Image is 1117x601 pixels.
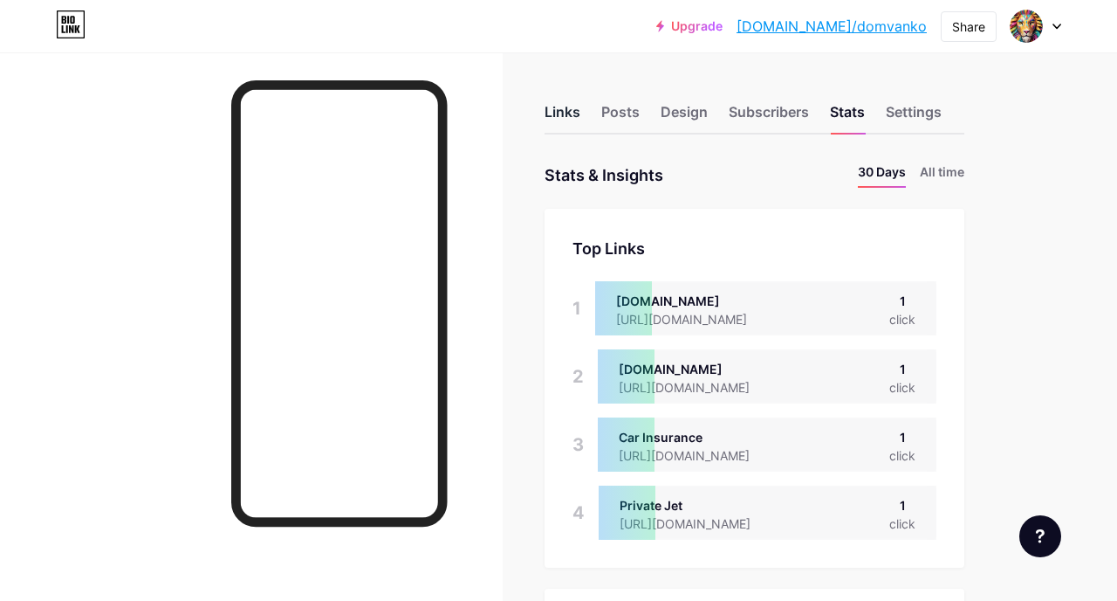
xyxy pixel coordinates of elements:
[656,19,723,33] a: Upgrade
[616,310,775,328] div: [URL][DOMAIN_NAME]
[572,281,581,335] div: 1
[889,446,915,465] div: click
[858,162,906,188] li: 30 Days
[572,349,584,404] div: 2
[889,292,915,310] div: 1
[572,486,585,540] div: 4
[889,378,915,397] div: click
[620,496,778,515] div: Private Jet
[889,496,915,515] div: 1
[661,101,708,133] div: Design
[601,101,640,133] div: Posts
[886,101,942,133] div: Settings
[729,101,809,133] div: Subscribers
[889,360,915,378] div: 1
[889,310,915,328] div: click
[830,101,865,133] div: Stats
[619,446,778,465] div: [URL][DOMAIN_NAME]
[952,17,985,36] div: Share
[616,292,775,310] div: [DOMAIN_NAME]
[545,101,580,133] div: Links
[619,378,778,397] div: [URL][DOMAIN_NAME]
[619,360,778,378] div: [DOMAIN_NAME]
[920,162,964,188] li: All time
[545,162,663,188] div: Stats & Insights
[889,428,915,446] div: 1
[572,237,936,260] div: Top Links
[889,515,915,533] div: click
[619,428,778,446] div: Car Insurance
[737,16,927,37] a: [DOMAIN_NAME]/domvanko
[620,515,778,533] div: [URL][DOMAIN_NAME]
[572,418,584,472] div: 3
[1010,10,1043,43] img: Ary Correia Filho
